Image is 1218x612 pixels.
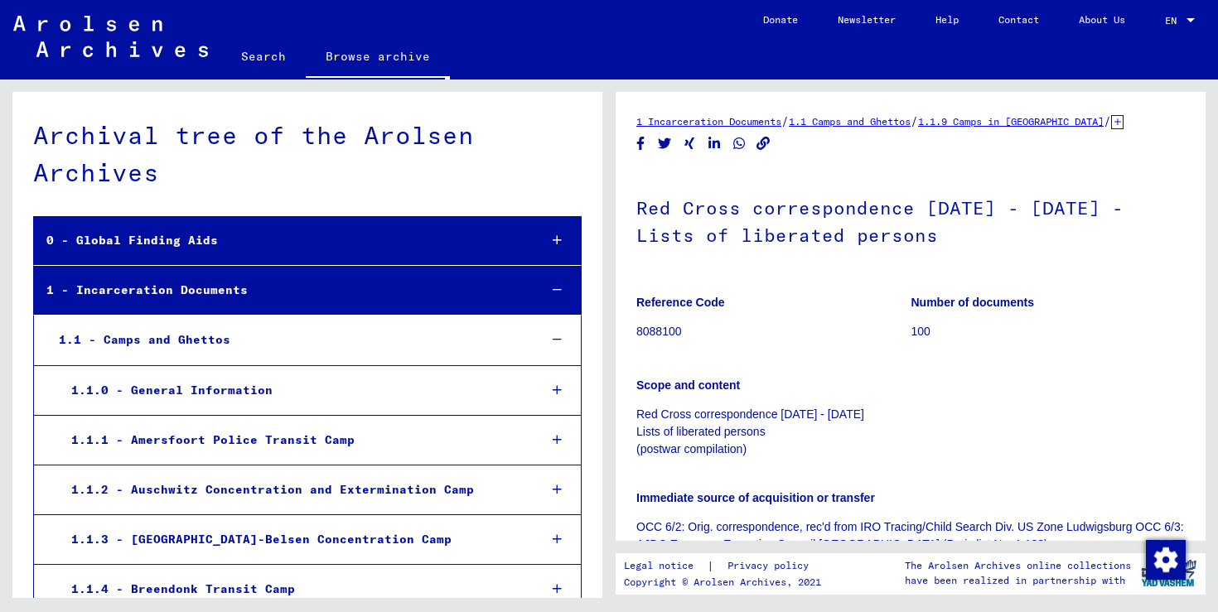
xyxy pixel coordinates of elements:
[636,491,875,504] b: Immediate source of acquisition or transfer
[33,117,582,191] div: Archival tree of the Arolsen Archives
[632,133,650,154] button: Share on Facebook
[1165,15,1183,27] span: EN
[624,575,829,590] p: Copyright © Arolsen Archives, 2021
[636,406,1185,458] p: Red Cross correspondence [DATE] - [DATE] Lists of liberated persons (postwar compilation)
[918,115,1104,128] a: 1.1.9 Camps in [GEOGRAPHIC_DATA]
[911,296,1035,309] b: Number of documents
[706,133,723,154] button: Share on LinkedIn
[681,133,698,154] button: Share on Xing
[306,36,450,80] a: Browse archive
[905,558,1131,573] p: The Arolsen Archives online collections
[59,474,524,506] div: 1.1.2 - Auschwitz Concentration and Extermination Camp
[636,296,725,309] b: Reference Code
[636,115,781,128] a: 1 Incarceration Documents
[624,557,829,575] div: |
[636,518,1185,553] p: OCC 6/2: Orig. correspondence, rec'd from IRO Tracing/Child Search Div. US Zone Ludwigsburg OCC 6...
[714,557,829,575] a: Privacy policy
[13,16,208,57] img: Arolsen_neg.svg
[624,557,707,575] a: Legal notice
[34,224,524,257] div: 0 - Global Finding Aids
[636,170,1185,270] h1: Red Cross correspondence [DATE] - [DATE] - Lists of liberated persons
[636,378,740,392] b: Scope and content
[911,113,918,128] span: /
[656,133,674,154] button: Share on Twitter
[1146,540,1186,580] img: Change consent
[731,133,748,154] button: Share on WhatsApp
[1104,113,1111,128] span: /
[755,133,772,154] button: Copy link
[789,115,911,128] a: 1.1 Camps and Ghettos
[1138,552,1200,594] img: yv_logo.png
[59,374,524,407] div: 1.1.0 - General Information
[905,573,1131,588] p: have been realized in partnership with
[34,274,524,306] div: 1 - Incarceration Documents
[59,573,524,605] div: 1.1.4 - Breendonk Transit Camp
[59,424,524,456] div: 1.1.1 - Amersfoort Police Transit Camp
[781,113,789,128] span: /
[636,323,911,340] p: 8088100
[221,36,306,76] a: Search
[46,324,524,356] div: 1.1 - Camps and Ghettos
[59,523,524,556] div: 1.1.3 - [GEOGRAPHIC_DATA]-Belsen Concentration Camp
[911,323,1186,340] p: 100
